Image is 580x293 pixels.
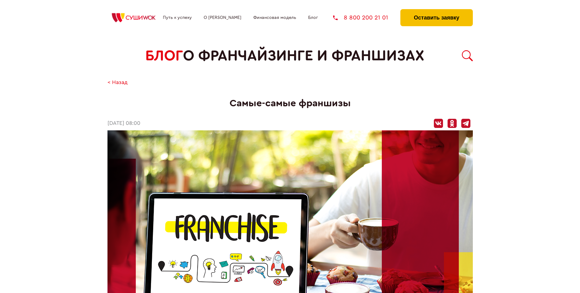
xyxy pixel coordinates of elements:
h1: Самые-самые франшизы [107,98,473,109]
span: о франчайзинге и франшизах [183,48,424,64]
a: Финансовая модель [253,15,296,20]
a: Блог [308,15,318,20]
a: 8 800 200 21 01 [333,15,388,21]
a: Путь к успеху [163,15,192,20]
a: О [PERSON_NAME] [204,15,241,20]
button: Оставить заявку [400,9,473,26]
time: [DATE] 08:00 [107,120,140,127]
span: 8 800 200 21 01 [344,15,388,21]
a: < Назад [107,79,128,86]
span: БЛОГ [145,48,183,64]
